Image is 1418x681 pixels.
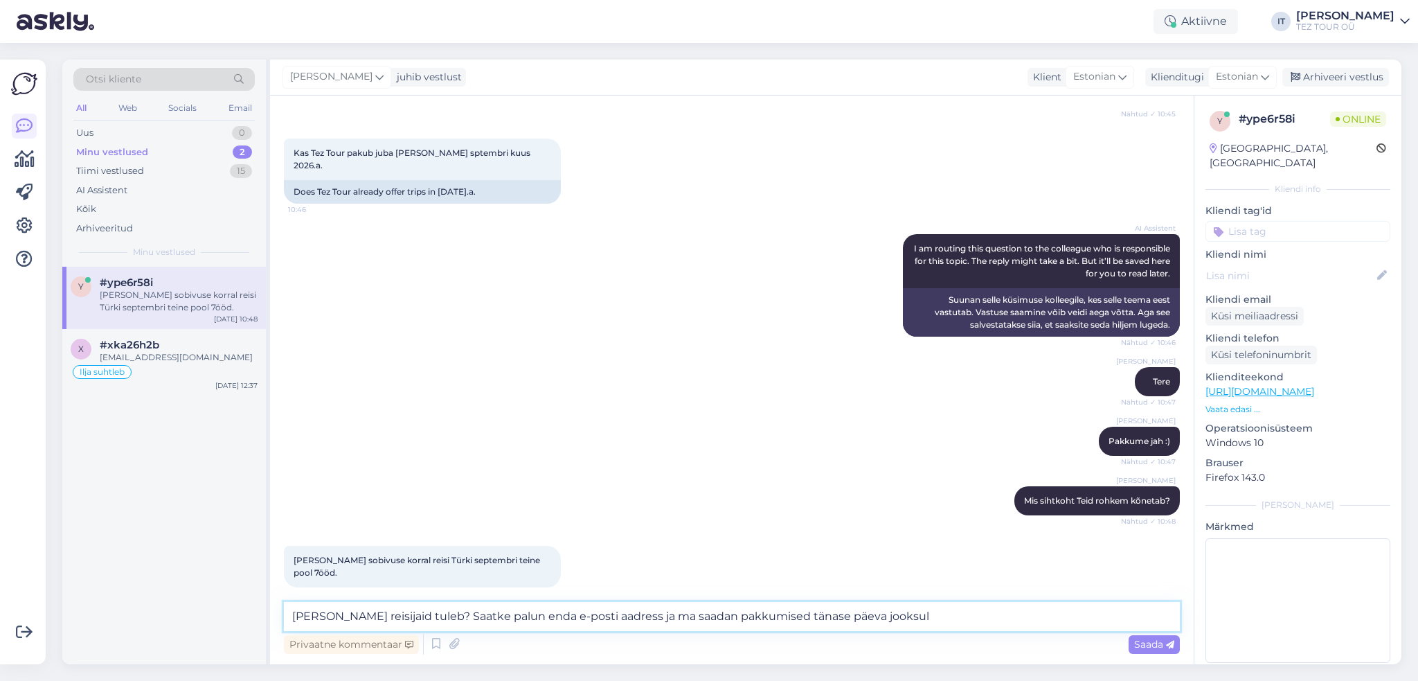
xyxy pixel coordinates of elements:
div: [PERSON_NAME] sobivuse korral reisi Türki septembri teine pool 7ööd. [100,289,258,314]
textarea: [PERSON_NAME] reisijaid tuleb? Saatke palun enda e-posti aadress ja ma saadan pakkumised tänase p... [284,602,1180,631]
div: [PERSON_NAME] [1205,499,1390,511]
span: [PERSON_NAME] [1116,416,1176,426]
div: AI Assistent [76,184,127,197]
span: Estonian [1073,69,1115,85]
div: Tiimi vestlused [76,164,144,178]
div: Klienditugi [1145,70,1204,85]
div: IT [1271,12,1291,31]
div: 2 [233,145,252,159]
span: Tere [1153,376,1170,387]
span: Pakkume jah :) [1109,436,1170,446]
p: Kliendi telefon [1205,331,1390,346]
input: Lisa nimi [1206,268,1374,283]
span: Kas Tez Tour pakub juba [PERSON_NAME] sptembri kuus 2026.a. [294,148,532,170]
div: juhib vestlust [391,70,462,85]
div: Socials [165,99,199,117]
p: Firefox 143.0 [1205,470,1390,485]
a: [URL][DOMAIN_NAME] [1205,385,1314,398]
input: Lisa tag [1205,221,1390,242]
div: Privaatne kommentaar [284,635,419,654]
div: [GEOGRAPHIC_DATA], [GEOGRAPHIC_DATA] [1210,141,1376,170]
span: #ype6r58i [100,276,153,289]
div: Web [116,99,140,117]
span: Online [1330,112,1386,127]
div: TEZ TOUR OÜ [1296,21,1394,33]
p: Operatsioonisüsteem [1205,421,1390,436]
span: y [1217,116,1223,126]
span: 10:49 [288,588,340,599]
div: Minu vestlused [76,145,148,159]
div: Arhiveeritud [76,222,133,236]
span: Nähtud ✓ 10:47 [1121,397,1176,407]
span: Minu vestlused [133,246,195,258]
span: Nähtud ✓ 10:45 [1121,109,1176,119]
p: Kliendi tag'id [1205,204,1390,218]
div: Küsi telefoninumbrit [1205,346,1317,364]
span: [PERSON_NAME] [1116,475,1176,486]
p: Brauser [1205,456,1390,470]
p: Klienditeekond [1205,370,1390,384]
span: I am routing this question to the colleague who is responsible for this topic. The reply might ta... [914,243,1172,278]
span: Nähtud ✓ 10:47 [1121,457,1176,467]
span: y [78,281,84,292]
div: Email [226,99,255,117]
span: Otsi kliente [86,72,141,87]
p: Vaata edasi ... [1205,403,1390,416]
span: [PERSON_NAME] [1116,356,1176,366]
span: Nähtud ✓ 10:46 [1121,337,1176,348]
span: [PERSON_NAME] [290,69,373,85]
div: Klient [1027,70,1061,85]
div: [PERSON_NAME] [1296,10,1394,21]
div: [DATE] 12:37 [215,380,258,391]
div: Küsi meiliaadressi [1205,307,1304,326]
span: Mis sihtkoht Teid rohkem kõnetab? [1024,495,1170,506]
div: Arhiveeri vestlus [1282,68,1389,87]
span: AI Assistent [1124,223,1176,233]
span: #xka26h2b [100,339,159,351]
span: 10:46 [288,204,340,215]
p: Märkmed [1205,520,1390,534]
span: Estonian [1216,69,1258,85]
div: Kliendi info [1205,183,1390,195]
div: Suunan selle küsimuse kolleegile, kes selle teema eest vastutab. Vastuse saamine võib veidi aega ... [903,288,1180,337]
div: # ype6r58i [1239,111,1330,127]
span: Nähtud ✓ 10:48 [1121,516,1176,527]
span: x [78,344,84,354]
p: Kliendi nimi [1205,247,1390,262]
div: Does Tez Tour already offer trips in [DATE].a. [284,180,561,204]
div: 0 [232,126,252,140]
div: [DATE] 10:48 [214,314,258,324]
div: Uus [76,126,93,140]
a: [PERSON_NAME]TEZ TOUR OÜ [1296,10,1410,33]
div: All [73,99,89,117]
div: Aktiivne [1154,9,1238,34]
div: Kõik [76,202,96,216]
span: [PERSON_NAME] sobivuse korral reisi Türki septembri teine pool 7ööd. [294,555,542,578]
span: Saada [1134,638,1174,651]
div: 15 [230,164,252,178]
div: [EMAIL_ADDRESS][DOMAIN_NAME] [100,351,258,364]
p: Windows 10 [1205,436,1390,450]
span: Ilja suhtleb [80,368,125,376]
img: Askly Logo [11,71,37,97]
p: Kliendi email [1205,292,1390,307]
